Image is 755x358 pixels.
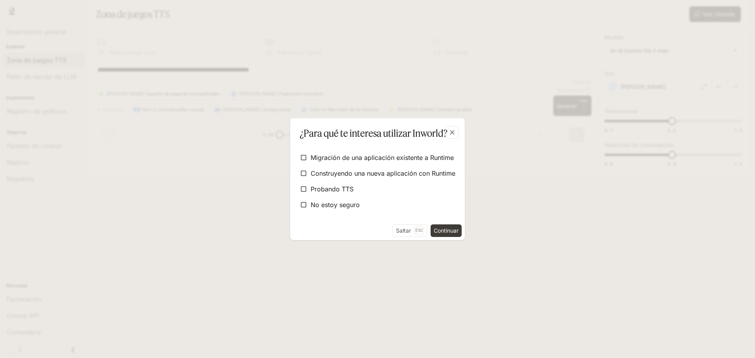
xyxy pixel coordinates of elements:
[311,154,454,162] font: Migración de una aplicación existente a Runtime
[300,127,447,139] font: ¿Para qué te interesa utilizar Inworld?
[392,224,427,237] button: SaltarEsc
[311,185,354,193] font: Probando TTS
[434,227,459,234] font: Continuar
[311,201,360,209] font: No estoy seguro
[431,224,462,237] button: Continuar
[396,227,411,234] font: Saltar
[415,228,423,233] font: Esc
[311,169,455,177] font: Construyendo una nueva aplicación con Runtime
